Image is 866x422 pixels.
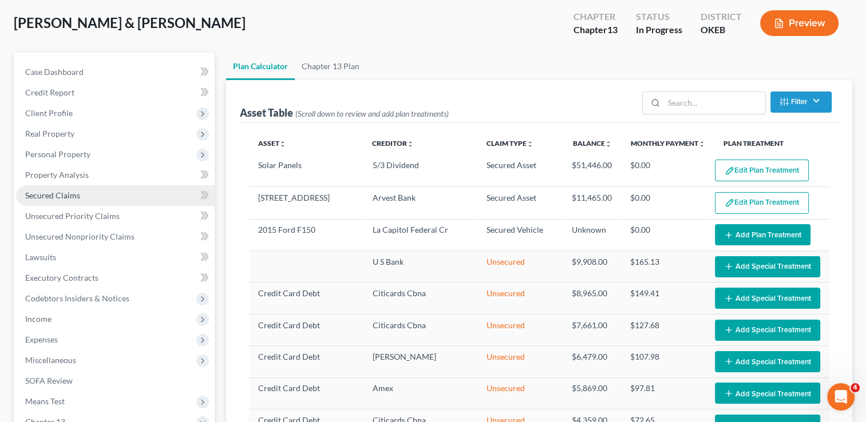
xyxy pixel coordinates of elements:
[621,314,706,345] td: $127.68
[25,67,84,77] span: Case Dashboard
[407,141,414,148] i: unfold_more
[16,82,215,103] a: Credit Report
[605,141,612,148] i: unfold_more
[16,62,215,82] a: Case Dashboard
[372,139,414,148] a: Creditorunfold_more
[621,377,706,409] td: $97.81
[25,211,120,221] span: Unsecured Priority Claims
[701,23,742,37] div: OKEB
[240,106,449,120] div: Asset Table
[574,10,618,23] div: Chapter
[701,10,742,23] div: District
[363,377,477,409] td: Amex
[16,206,215,226] a: Unsecured Priority Claims
[725,166,734,176] img: edit-pencil-c1479a1de80d8dea1e2430c2f745a3c6a07e9d7aa2eeffe225670001d78357a8.svg
[573,139,612,148] a: Balanceunfold_more
[16,371,215,391] a: SOFA Review
[715,160,809,181] button: Edit Plan Treatment
[249,155,363,187] td: Solar Panels
[574,23,618,37] div: Chapter
[249,282,363,314] td: Credit Card Debt
[25,252,56,262] span: Lawsuits
[621,251,706,282] td: $165.13
[16,268,215,288] a: Executory Contracts
[477,219,563,250] td: Secured Vehicle
[363,314,477,345] td: Citicards Cbna
[16,226,215,247] a: Unsecured Nonpriority Claims
[25,335,58,344] span: Expenses
[25,273,98,282] span: Executory Contracts
[621,219,706,250] td: $0.00
[621,155,706,187] td: $0.00
[363,251,477,282] td: U S Bank
[363,155,477,187] td: 5/3 Dividend
[715,288,820,309] button: Add Special Treatment
[715,351,820,372] button: Add Special Treatment
[25,129,74,138] span: Real Property
[25,355,76,365] span: Miscellaneous
[715,192,809,214] button: Edit Plan Treatment
[249,219,363,250] td: 2015 Ford F150
[664,92,765,114] input: Search...
[295,109,449,118] span: (Scroll down to review and add plan treatments)
[25,376,73,385] span: SOFA Review
[25,396,65,406] span: Means Test
[827,383,855,411] iframe: Intercom live chat
[563,282,621,314] td: $8,965.00
[363,282,477,314] td: Citicards Cbna
[563,251,621,282] td: $9,908.00
[714,132,829,155] th: Plan Treatment
[563,314,621,345] td: $7,661.00
[487,139,533,148] a: Claim Typeunfold_more
[477,187,563,219] td: Secured Asset
[563,377,621,409] td: $5,869.00
[563,187,621,219] td: $11,465.00
[25,108,73,118] span: Client Profile
[25,314,52,324] span: Income
[25,87,74,97] span: Credit Report
[715,320,820,341] button: Add Special Treatment
[760,10,839,36] button: Preview
[249,346,363,377] td: Credit Card Debt
[527,141,533,148] i: unfold_more
[249,314,363,345] td: Credit Card Debt
[249,377,363,409] td: Credit Card Debt
[715,256,820,277] button: Add Special Treatment
[16,165,215,185] a: Property Analysis
[636,23,682,37] div: In Progress
[563,346,621,377] td: $6,479.00
[25,232,135,241] span: Unsecured Nonpriority Claims
[258,139,286,148] a: Assetunfold_more
[715,383,820,404] button: Add Special Treatment
[25,170,89,180] span: Property Analysis
[477,346,563,377] td: Unsecured
[631,139,705,148] a: Monthly Paymentunfold_more
[295,53,366,80] a: Chapter 13 Plan
[16,185,215,206] a: Secured Claims
[770,91,832,113] button: Filter
[25,190,80,200] span: Secured Claims
[621,346,706,377] td: $107.98
[725,198,734,208] img: edit-pencil-c1479a1de80d8dea1e2430c2f745a3c6a07e9d7aa2eeffe225670001d78357a8.svg
[363,346,477,377] td: [PERSON_NAME]
[14,14,246,31] span: [PERSON_NAME] & [PERSON_NAME]
[249,187,363,219] td: [STREET_ADDRESS]
[279,141,286,148] i: unfold_more
[477,314,563,345] td: Unsecured
[25,149,90,159] span: Personal Property
[563,155,621,187] td: $51,446.00
[363,187,477,219] td: Arvest Bank
[851,383,860,392] span: 4
[226,53,295,80] a: Plan Calculator
[477,282,563,314] td: Unsecured
[16,247,215,268] a: Lawsuits
[563,219,621,250] td: Unknown
[477,251,563,282] td: Unsecured
[636,10,682,23] div: Status
[477,377,563,409] td: Unsecured
[621,282,706,314] td: $149.41
[477,155,563,187] td: Secured Asset
[715,224,810,245] button: Add Plan Treatment
[621,187,706,219] td: $0.00
[25,293,129,303] span: Codebtors Insiders & Notices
